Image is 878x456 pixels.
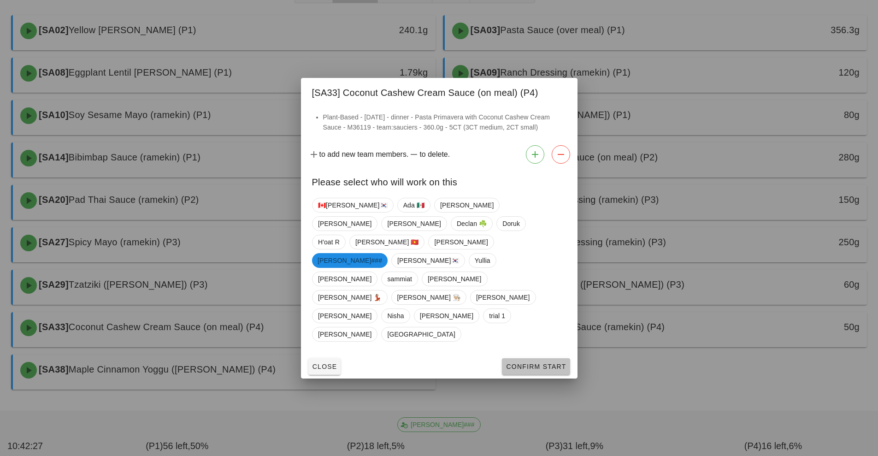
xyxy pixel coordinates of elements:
[506,363,566,370] span: Confirm Start
[387,272,412,286] span: sammiat
[318,309,371,323] span: [PERSON_NAME]
[387,327,455,341] span: [GEOGRAPHIC_DATA]
[355,235,418,249] span: [PERSON_NAME] 🇻🇳
[502,217,520,231] span: Doruk
[387,309,404,323] span: Nisha
[318,290,382,304] span: [PERSON_NAME] 💃🏽
[312,363,337,370] span: Close
[419,309,473,323] span: [PERSON_NAME]
[428,272,481,286] span: [PERSON_NAME]
[502,358,570,375] button: Confirm Start
[434,235,488,249] span: [PERSON_NAME]
[318,198,388,212] span: 🇨🇦[PERSON_NAME]🇰🇷
[318,235,340,249] span: H'oat R
[476,290,530,304] span: [PERSON_NAME]
[301,142,577,167] div: to add new team members. to delete.
[301,78,577,105] div: [SA33] Coconut Cashew Cream Sauce (on meal) (P4)
[474,254,490,267] span: Yullia
[440,198,493,212] span: [PERSON_NAME]
[318,253,382,268] span: [PERSON_NAME]###
[397,290,460,304] span: [PERSON_NAME] 👨🏼‍🍳
[318,272,371,286] span: [PERSON_NAME]
[456,217,486,231] span: Declan ☘️
[323,112,566,132] li: Plant-Based - [DATE] - dinner - Pasta Primavera with Coconut Cashew Cream Sauce - M36119 - team:s...
[403,198,424,212] span: Ada 🇲🇽
[489,309,505,323] span: trial 1
[387,217,441,231] span: [PERSON_NAME]
[308,358,341,375] button: Close
[301,167,577,194] div: Please select who will work on this
[318,327,371,341] span: [PERSON_NAME]
[397,254,459,267] span: [PERSON_NAME]🇰🇷
[318,217,371,231] span: [PERSON_NAME]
